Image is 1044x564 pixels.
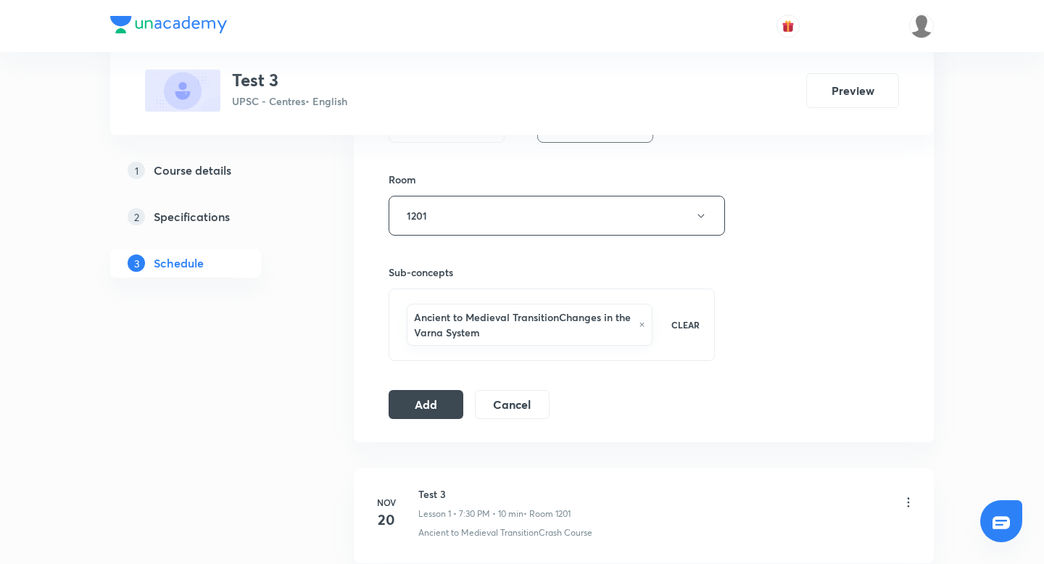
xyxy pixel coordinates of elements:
[154,162,231,179] h5: Course details
[776,14,800,38] button: avatar
[389,265,715,280] h6: Sub-concepts
[128,254,145,272] p: 3
[232,70,347,91] h3: Test 3
[414,310,631,340] h6: Ancient to Medieval TransitionChanges in the Varna System
[110,156,307,185] a: 1Course details
[110,16,227,33] img: Company Logo
[145,70,220,112] img: D3F43781-E516-4530-927B-4ADAAE10F308_plus.png
[154,208,230,225] h5: Specifications
[418,507,523,521] p: Lesson 1 • 7:30 PM • 10 min
[372,496,401,509] h6: Nov
[475,390,550,419] button: Cancel
[523,507,571,521] p: • Room 1201
[154,254,204,272] h5: Schedule
[909,14,934,38] img: S M AKSHATHAjjjfhfjgjgkgkgkhk
[110,202,307,231] a: 2Specifications
[418,486,571,502] h6: Test 3
[389,390,463,419] button: Add
[128,162,145,179] p: 1
[372,509,401,531] h4: 20
[110,16,227,37] a: Company Logo
[806,73,899,108] button: Preview
[389,196,725,236] button: 1201
[232,94,347,109] p: UPSC - Centres • English
[128,208,145,225] p: 2
[418,526,592,539] p: Ancient to Medieval TransitionCrash Course
[389,172,416,187] h6: Room
[782,20,795,33] img: avatar
[671,318,700,331] p: CLEAR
